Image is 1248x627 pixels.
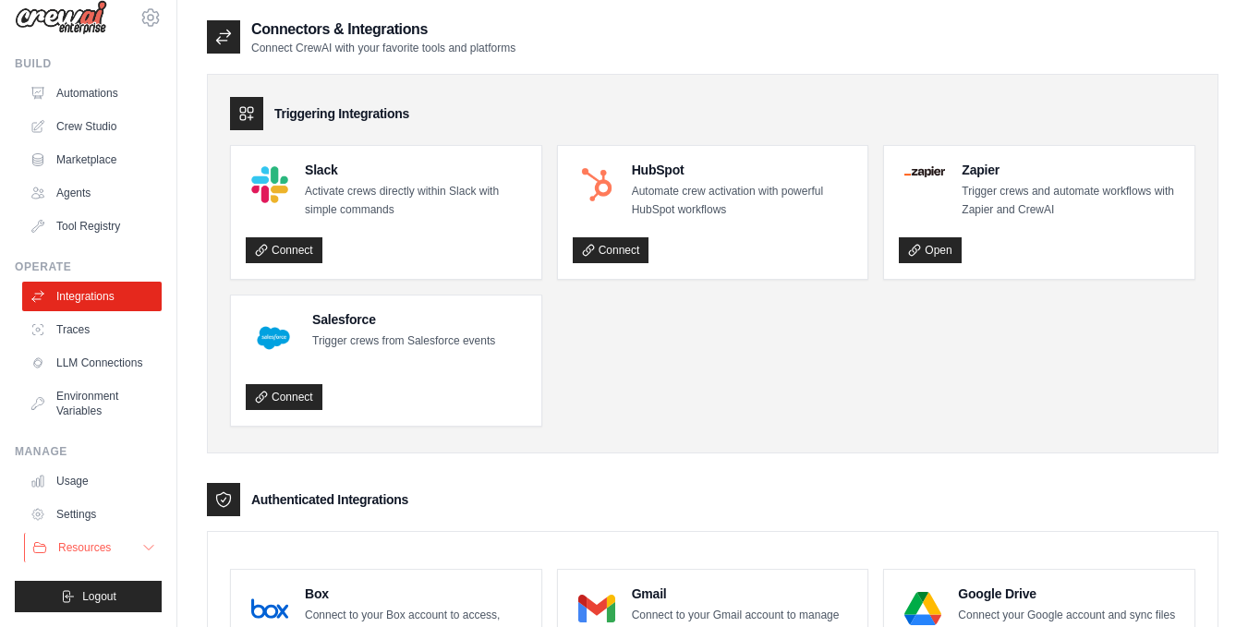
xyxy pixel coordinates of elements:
[305,161,527,179] h4: Slack
[632,585,854,603] h4: Gmail
[251,490,408,509] h3: Authenticated Integrations
[22,178,162,208] a: Agents
[22,282,162,311] a: Integrations
[22,500,162,529] a: Settings
[251,41,515,55] p: Connect CrewAI with your favorite tools and platforms
[312,310,495,329] h4: Salesforce
[246,237,322,263] a: Connect
[22,348,162,378] a: LLM Connections
[899,237,961,263] a: Open
[632,183,854,219] p: Automate crew activation with powerful HubSpot workflows
[246,384,322,410] a: Connect
[22,381,162,426] a: Environment Variables
[82,589,116,604] span: Logout
[958,585,1180,603] h4: Google Drive
[305,585,527,603] h4: Box
[251,18,515,41] h2: Connectors & Integrations
[251,316,296,360] img: Salesforce Logo
[22,211,162,241] a: Tool Registry
[22,112,162,141] a: Crew Studio
[22,466,162,496] a: Usage
[15,56,162,71] div: Build
[305,183,527,219] p: Activate crews directly within Slack with simple commands
[251,590,288,627] img: Box Logo
[15,444,162,459] div: Manage
[274,104,409,123] h3: Triggering Integrations
[24,533,164,562] button: Resources
[962,183,1180,219] p: Trigger crews and automate workflows with Zapier and CrewAI
[578,166,615,203] img: HubSpot Logo
[22,315,162,344] a: Traces
[15,581,162,612] button: Logout
[573,237,649,263] a: Connect
[632,161,854,179] h4: HubSpot
[22,78,162,108] a: Automations
[904,166,945,177] img: Zapier Logo
[15,259,162,274] div: Operate
[962,161,1180,179] h4: Zapier
[251,166,288,203] img: Slack Logo
[312,332,495,351] p: Trigger crews from Salesforce events
[578,590,615,627] img: Gmail Logo
[22,145,162,175] a: Marketplace
[58,540,111,555] span: Resources
[904,590,941,627] img: Google Drive Logo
